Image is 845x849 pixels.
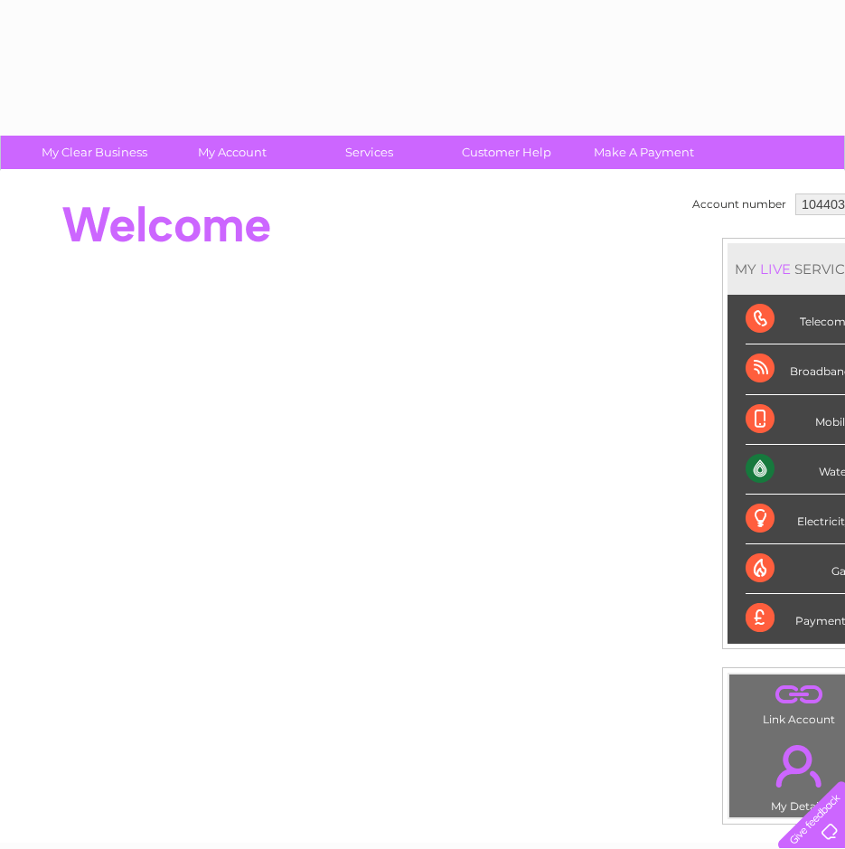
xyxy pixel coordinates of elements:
[569,136,718,169] a: Make A Payment
[20,136,169,169] a: My Clear Business
[432,136,581,169] a: Customer Help
[157,136,306,169] a: My Account
[756,260,794,278] div: LIVE
[688,189,791,220] td: Account number
[295,136,444,169] a: Services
